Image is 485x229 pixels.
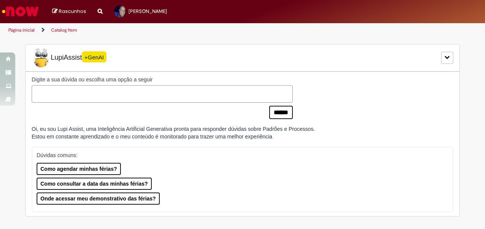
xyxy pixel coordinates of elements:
img: Lupi [32,48,51,67]
div: Oi, eu sou Lupi Assist, uma Inteligência Artificial Generativa pronta para responder dúvidas sobr... [32,125,315,140]
button: Como agendar minhas férias? [37,163,121,175]
span: LupiAssist [32,48,106,67]
a: Catalog Item [51,27,77,33]
a: Página inicial [8,27,35,33]
ul: Trilhas de página [6,23,318,37]
button: Como consultar a data das minhas férias? [37,178,152,190]
label: Digite a sua dúvida ou escolha uma opção a seguir [32,76,293,83]
div: LupiLupiAssist+GenAI [25,44,460,72]
span: +GenAI [82,51,106,62]
p: Dúvidas comuns: [37,151,443,159]
button: Onde acessar meu demonstrativo das férias? [37,192,160,205]
span: [PERSON_NAME] [128,8,167,14]
a: Rascunhos [52,8,86,15]
img: ServiceNow [1,4,40,19]
span: Rascunhos [59,8,86,15]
